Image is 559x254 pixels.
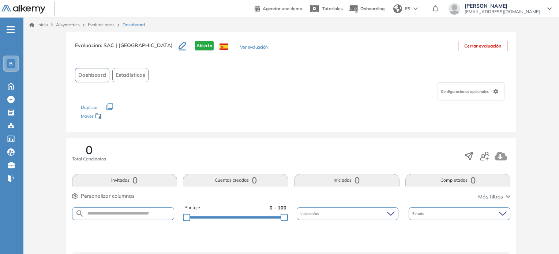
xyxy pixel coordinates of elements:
[465,9,540,15] span: [EMAIL_ADDRESS][DOMAIN_NAME]
[412,211,426,216] span: Estado
[409,207,510,220] div: Estado
[322,6,343,11] span: Tutoriales
[349,1,384,17] button: Onboarding
[112,68,149,82] button: Estadísticas
[195,41,214,50] span: Abierta
[72,174,177,186] button: Invitados0
[294,174,399,186] button: Iniciadas0
[405,5,410,12] span: ES
[405,174,511,186] button: Completadas0
[465,3,540,9] span: [PERSON_NAME]
[78,71,106,79] span: Dashboard
[360,6,384,11] span: Onboarding
[86,144,93,156] span: 0
[72,156,106,162] span: Total Candidatos
[438,82,504,101] div: Configuraciones opcionales
[81,192,135,200] span: Personalizar columnas
[263,6,302,11] span: Agendar una demo
[7,29,15,30] i: -
[478,193,510,201] button: Más filtros
[240,44,268,52] button: Ver evaluación
[393,4,402,13] img: world
[81,105,98,110] span: Duplicar
[101,42,173,49] span: : SAC | [GEOGRAPHIC_DATA]
[116,71,145,79] span: Estadísticas
[297,207,398,220] div: Incidencias
[300,211,320,216] span: Incidencias
[75,41,179,56] h3: Evaluación
[9,61,13,67] span: B
[183,174,288,186] button: Cuentas creadas0
[81,110,154,124] div: Mover
[88,22,115,27] a: Evaluaciones
[413,7,418,10] img: arrow
[184,204,200,211] span: Puntaje
[441,89,490,94] span: Configuraciones opcionales
[220,43,228,50] img: ESP
[75,209,84,218] img: SEARCH_ALT
[29,22,48,28] a: Inicio
[255,4,302,12] a: Agendar una demo
[56,22,80,27] span: Alkymetrics
[75,68,109,82] button: Dashboard
[72,192,135,200] button: Personalizar columnas
[458,41,507,51] button: Cerrar evaluación
[270,204,286,211] span: 0 - 100
[1,5,45,14] img: Logo
[123,22,145,28] span: Dashboard
[478,193,503,201] span: Más filtros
